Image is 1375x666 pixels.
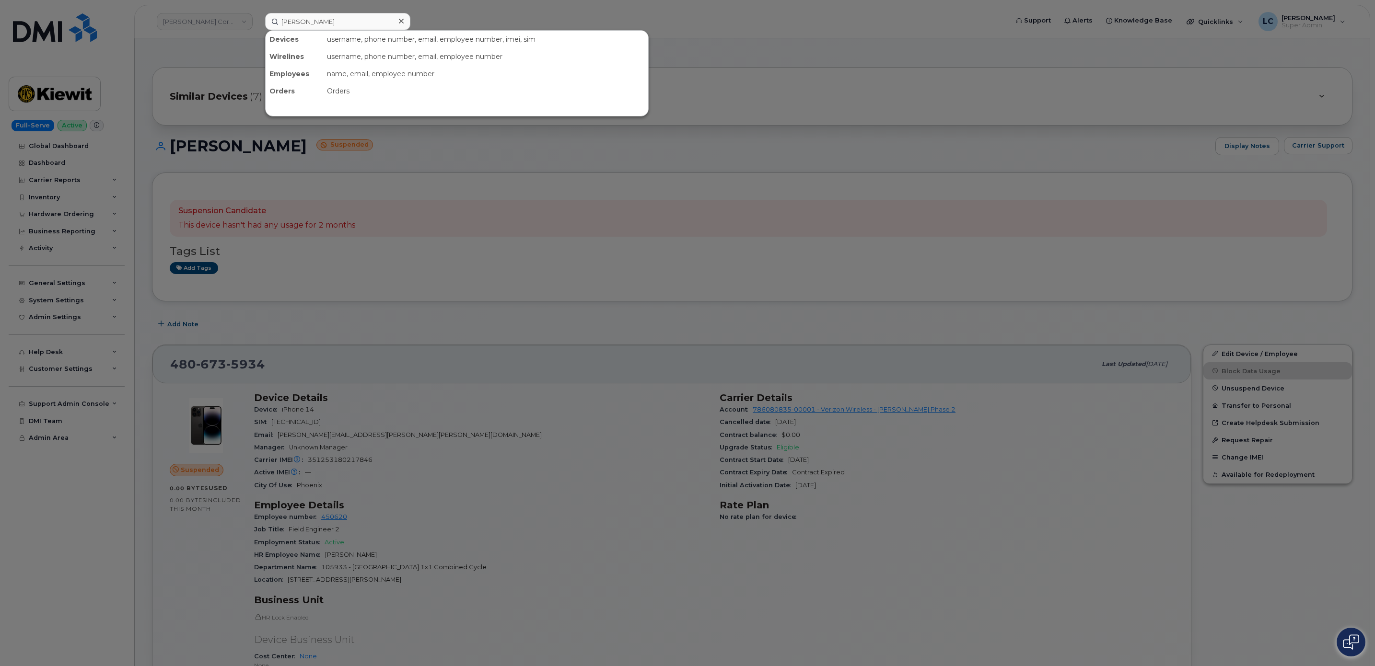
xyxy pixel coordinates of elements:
[266,82,323,100] div: Orders
[323,48,648,65] div: username, phone number, email, employee number
[266,31,323,48] div: Devices
[323,82,648,100] div: Orders
[266,65,323,82] div: Employees
[323,65,648,82] div: name, email, employee number
[1343,634,1359,650] img: Open chat
[266,48,323,65] div: Wirelines
[323,31,648,48] div: username, phone number, email, employee number, imei, sim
